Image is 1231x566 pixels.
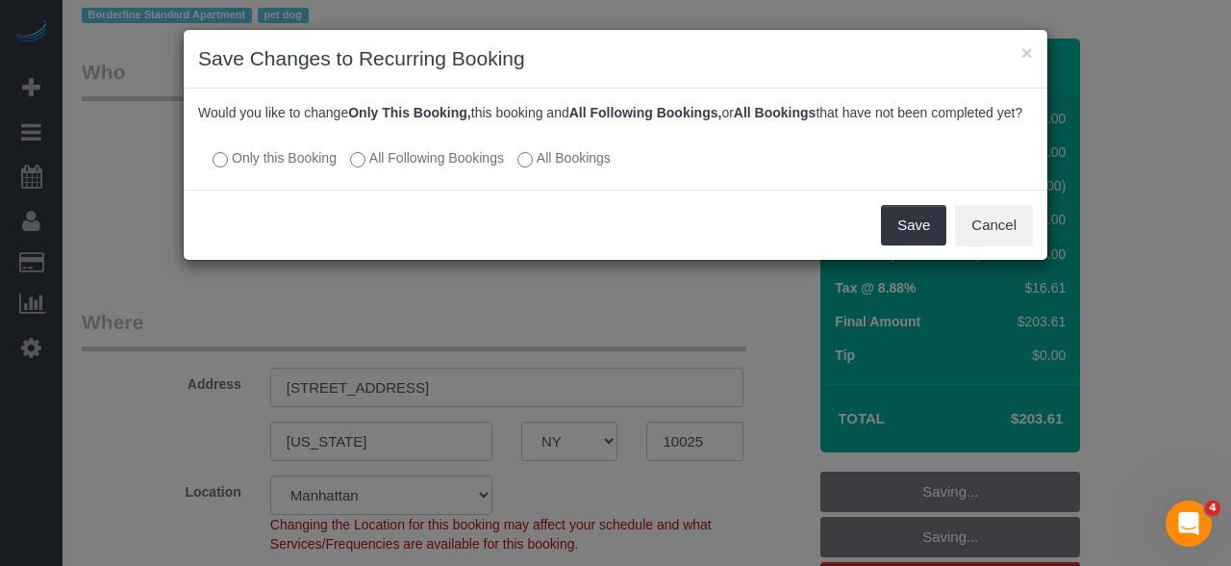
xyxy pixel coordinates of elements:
[517,148,611,167] label: All bookings that have not been completed yet will be changed.
[198,103,1033,122] p: Would you like to change this booking and or that have not been completed yet?
[1166,501,1212,547] iframe: Intercom live chat
[1021,42,1033,63] button: ×
[213,148,337,167] label: All other bookings in the series will remain the same.
[569,105,722,120] b: All Following Bookings,
[350,152,365,167] input: All Following Bookings
[881,205,946,245] button: Save
[955,205,1033,245] button: Cancel
[517,152,533,167] input: All Bookings
[350,148,504,167] label: This and all the bookings after it will be changed.
[348,105,471,120] b: Only This Booking,
[734,105,816,120] b: All Bookings
[213,152,228,167] input: Only this Booking
[198,44,1033,73] h3: Save Changes to Recurring Booking
[1205,501,1220,516] span: 4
